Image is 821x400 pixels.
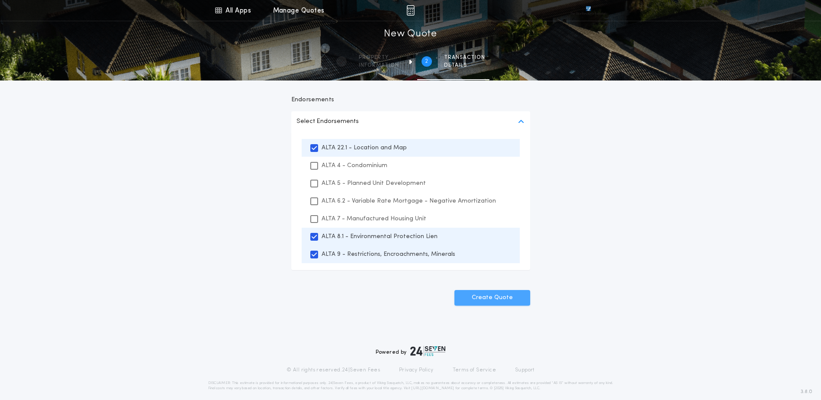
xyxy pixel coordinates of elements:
[406,5,415,16] img: img
[291,132,530,270] ul: Select Endorsements
[296,116,359,127] p: Select Endorsements
[454,290,530,306] button: Create Quote
[359,62,399,69] span: information
[291,111,530,132] button: Select Endorsements
[291,96,530,104] p: Endorsements
[208,381,613,391] p: DISCLAIMER: This estimate is provided for informational purposes only. 24|Seven Fees, a product o...
[570,6,606,15] img: vs-icon
[425,58,428,65] h2: 2
[322,179,426,188] p: ALTA 5 - Planned Unit Development
[801,388,812,396] span: 3.8.0
[322,214,426,223] p: ALTA 7 - Manufactured Housing Unit
[376,346,446,356] div: Powered by
[399,367,434,374] a: Privacy Policy
[359,54,399,61] span: Property
[322,143,407,152] p: ALTA 22.1 - Location and Map
[444,54,485,61] span: Transaction
[322,197,496,206] p: ALTA 6.2 - Variable Rate Mortgage - Negative Amortization
[515,367,534,374] a: Support
[411,387,454,390] a: [URL][DOMAIN_NAME]
[322,161,387,170] p: ALTA 4 - Condominium
[287,367,380,374] p: © All rights reserved. 24|Seven Fees
[444,62,485,69] span: details
[453,367,496,374] a: Terms of Service
[384,27,437,41] h1: New Quote
[322,232,438,241] p: ALTA 8.1 - Environmental Protection Lien
[410,346,446,356] img: logo
[322,250,455,259] p: ALTA 9 - Restrictions, Encroachments, Minerals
